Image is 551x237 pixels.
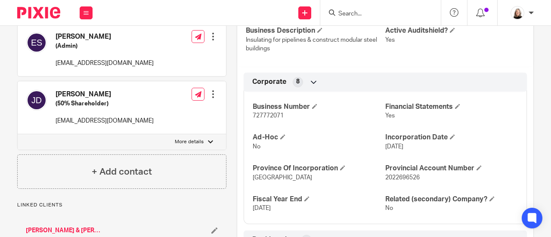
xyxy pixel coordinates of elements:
[253,133,385,142] h4: Ad-Hoc
[385,195,518,204] h4: Related (secondary) Company?
[253,205,271,211] span: [DATE]
[385,37,395,43] span: Yes
[253,144,260,150] span: No
[385,26,525,35] h4: Active Auditshield?
[26,90,47,111] img: svg%3E
[385,113,395,119] span: Yes
[246,26,385,35] h4: Business Description
[253,164,385,173] h4: Province Of Incorporation
[56,42,154,50] h5: (Admin)
[252,77,286,86] span: Corporate
[511,6,524,20] img: Screenshot%202023-11-02%20134555.png
[385,102,518,111] h4: Financial Statements
[26,226,103,235] a: [PERSON_NAME] & [PERSON_NAME]
[175,139,204,145] p: More details
[56,90,154,99] h4: [PERSON_NAME]
[385,205,393,211] span: No
[296,77,300,86] span: 8
[56,99,154,108] h5: (50% Shareholder)
[337,10,415,18] input: Search
[56,32,154,41] h4: [PERSON_NAME]
[253,195,385,204] h4: Fiscal Year End
[246,37,377,52] span: Insulating for pipelines & construct modular steel buildings
[56,117,154,125] p: [EMAIL_ADDRESS][DOMAIN_NAME]
[385,133,518,142] h4: Incorporation Date
[385,144,403,150] span: [DATE]
[26,32,47,53] img: svg%3E
[92,165,152,179] h4: + Add contact
[17,202,226,209] p: Linked clients
[385,175,420,181] span: 2022696526
[253,175,312,181] span: [GEOGRAPHIC_DATA]
[253,102,385,111] h4: Business Number
[253,113,284,119] span: 727772071
[17,7,60,18] img: Pixie
[56,59,154,68] p: [EMAIL_ADDRESS][DOMAIN_NAME]
[385,164,518,173] h4: Provincial Account Number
